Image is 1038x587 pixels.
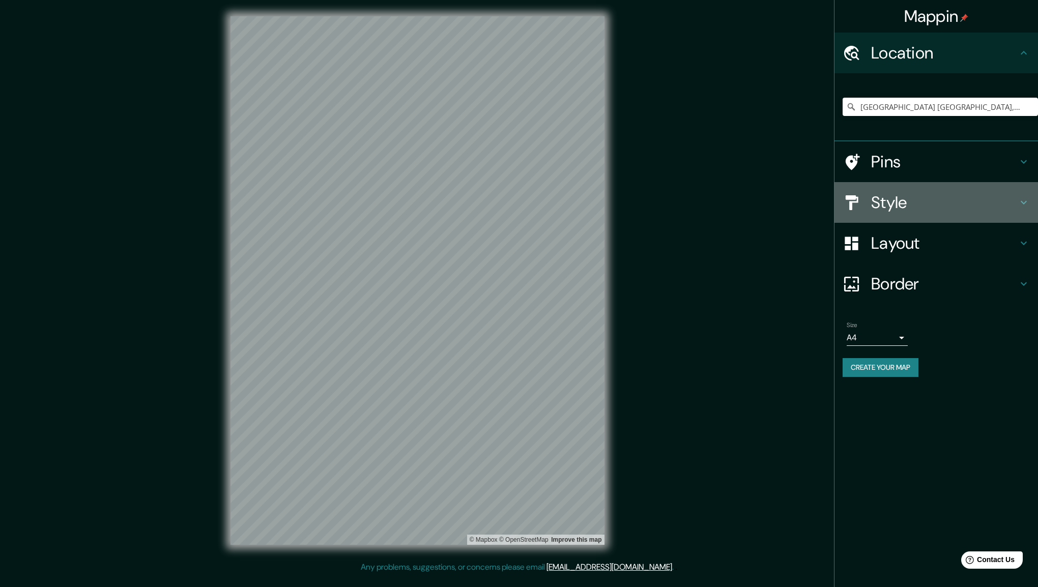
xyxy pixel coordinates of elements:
[499,536,549,543] a: OpenStreetMap
[960,14,968,22] img: pin-icon.png
[871,192,1018,213] h4: Style
[551,536,601,543] a: Map feedback
[361,561,674,573] p: Any problems, suggestions, or concerns please email .
[546,562,672,572] a: [EMAIL_ADDRESS][DOMAIN_NAME]
[947,547,1027,576] iframe: Help widget launcher
[871,43,1018,63] h4: Location
[675,561,677,573] div: .
[847,330,908,346] div: A4
[871,233,1018,253] h4: Layout
[834,263,1038,304] div: Border
[834,141,1038,182] div: Pins
[904,6,969,26] h4: Mappin
[871,152,1018,172] h4: Pins
[674,561,675,573] div: .
[843,358,918,377] button: Create your map
[834,223,1038,263] div: Layout
[834,33,1038,73] div: Location
[470,536,498,543] a: Mapbox
[871,274,1018,294] h4: Border
[834,182,1038,223] div: Style
[230,16,604,545] canvas: Map
[843,98,1038,116] input: Pick your city or area
[847,321,857,330] label: Size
